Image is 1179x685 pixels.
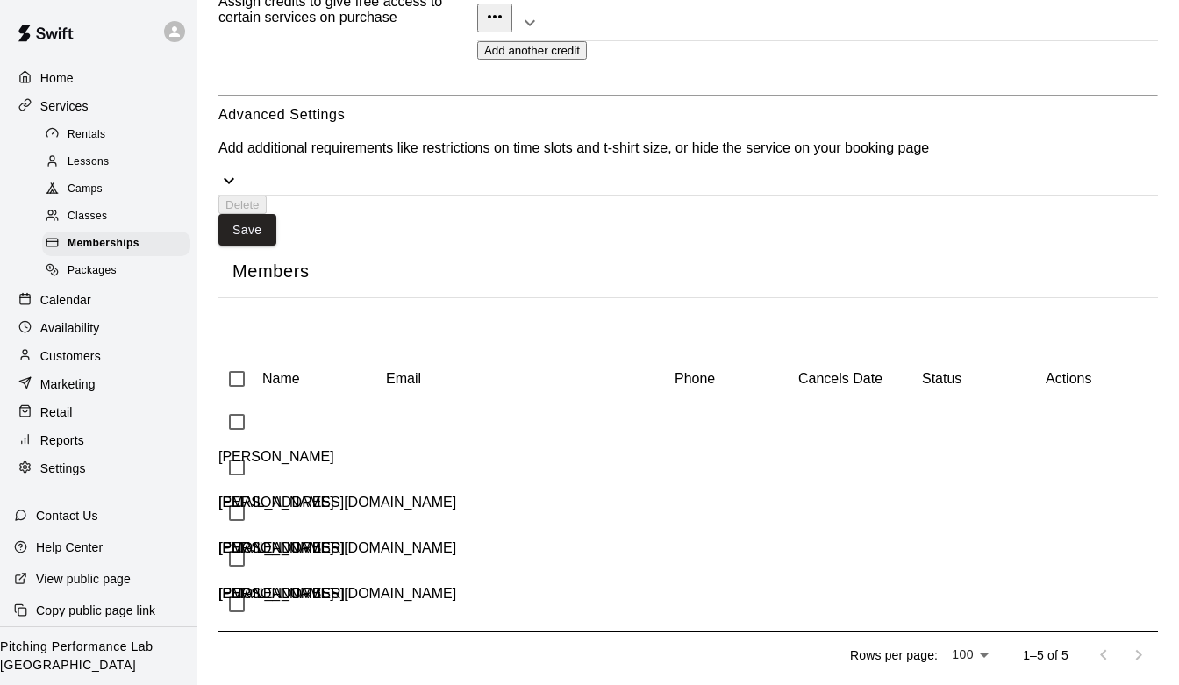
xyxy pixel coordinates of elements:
a: Lessons [42,148,197,175]
a: Retail [14,399,183,425]
div: Classes [42,204,190,229]
p: View public page [36,570,131,588]
div: Packages [42,259,190,283]
div: Phone [675,354,798,403]
span: Classes [68,208,107,225]
a: Packages [42,258,197,285]
p: Reports [40,432,84,449]
a: Rentals [42,121,197,148]
p: Home [40,69,74,87]
a: Calendar [14,287,183,313]
p: Calendar [40,291,91,309]
div: Cancels Date [798,354,922,403]
span: Camps [68,181,103,198]
div: 100 [945,642,995,667]
div: Rentals [42,123,190,147]
span: Rentals [68,126,106,144]
div: Advanced SettingsAdd additional requirements like restrictions on time slots and t-shirt size, or... [218,103,1158,195]
div: Status [922,354,1046,403]
span: Lessons [68,153,110,171]
a: Reports [14,427,183,453]
div: Actions [1046,354,1128,403]
a: Camps [42,176,197,203]
span: This membership cannot be deleted since it still has members [218,196,267,211]
div: Lessons [42,150,190,175]
p: Customers [40,347,101,365]
p: Add additional requirements like restrictions on time slots and t-shirt size, or hide the service... [218,140,1158,156]
div: Name [262,354,386,403]
p: Retail [40,403,73,421]
button: Delete [218,196,267,214]
a: Availability [14,315,183,341]
a: Customers [14,343,183,369]
p: Services [40,97,89,115]
div: Memberships [42,232,190,256]
span: Memberships [68,235,139,253]
span: Packages [68,262,117,280]
a: Services [14,93,183,119]
p: Settings [40,460,86,477]
p: Rows per page: [850,646,938,664]
a: Memberships [42,231,197,258]
p: Availability [40,319,100,337]
p: 1–5 of 5 [1023,646,1068,664]
p: Contact Us [36,507,98,524]
button: Save [218,214,276,246]
a: Classes [42,203,197,231]
a: Home [14,65,183,91]
a: Marketing [14,371,183,397]
a: Settings [14,455,183,482]
p: Marketing [40,375,96,393]
p: Copy public page link [36,602,155,619]
div: Camps [42,177,190,202]
span: Members [232,260,1144,283]
div: Email [386,354,675,403]
h6: Advanced Settings [218,103,1158,126]
p: Help Center [36,539,103,556]
button: Add another credit [477,41,587,60]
